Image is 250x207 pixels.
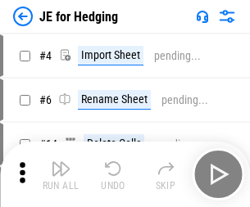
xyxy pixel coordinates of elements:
[39,49,52,62] span: # 4
[154,50,201,62] div: pending...
[196,10,209,23] img: Support
[161,94,208,106] div: pending...
[155,138,202,151] div: pending...
[39,9,118,25] div: JE for Hedging
[78,46,143,65] div: Import Sheet
[84,134,144,154] div: Delete Cells
[39,93,52,106] span: # 6
[39,137,57,151] span: # 14
[217,7,237,26] img: Settings menu
[78,90,151,110] div: Rename Sheet
[13,7,33,26] img: Back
